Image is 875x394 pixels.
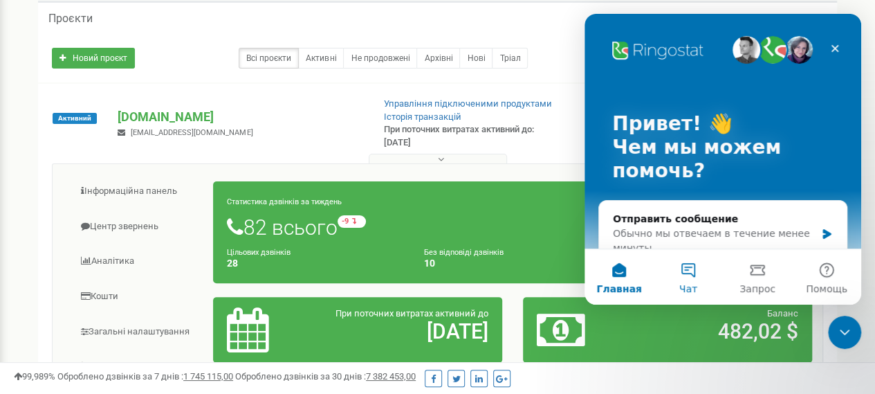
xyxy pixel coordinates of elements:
[239,48,299,69] a: Всі проєкти
[384,98,552,109] a: Управління підключеними продуктами
[384,123,561,149] p: При поточних витратах активний до: [DATE]
[767,308,798,319] span: Баланс
[416,48,460,69] a: Архівні
[227,258,403,269] h4: 28
[321,320,488,343] h2: [DATE]
[227,248,291,257] small: Цільових дзвінків
[235,371,416,382] span: Оброблено дзвінків за 30 днів :
[424,258,600,269] h4: 10
[118,108,361,126] p: [DOMAIN_NAME]
[335,308,488,319] span: При поточних витратах активний до
[424,248,504,257] small: Без відповіді дзвінків
[63,210,214,244] a: Центр звернень
[63,244,214,278] a: Аналiтика
[631,320,798,343] h2: 482,02 $
[53,113,97,124] span: Активний
[131,128,252,137] span: [EMAIL_ADDRESS][DOMAIN_NAME]
[459,48,492,69] a: Нові
[343,48,417,69] a: Не продовжені
[63,174,214,208] a: Інформаційна панель
[492,48,528,69] a: Тріал
[183,371,233,382] u: 1 745 115,00
[584,14,861,305] iframe: Intercom live chat
[57,371,233,382] span: Оброблено дзвінків за 7 днів :
[52,48,135,69] a: Новий проєкт
[366,371,416,382] u: 7 382 453,00
[227,215,798,239] h1: 82 всього
[828,316,861,349] iframe: Intercom live chat
[227,197,342,206] small: Статистика дзвінків за тиждень
[298,48,344,69] a: Активні
[14,371,55,382] span: 99,989%
[384,111,461,122] a: Історія транзакцій
[338,215,366,228] small: -9
[63,315,214,349] a: Загальні налаштування
[63,350,214,384] a: Віртуальна АТС
[48,12,93,25] h5: Проєкти
[63,280,214,314] a: Кошти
